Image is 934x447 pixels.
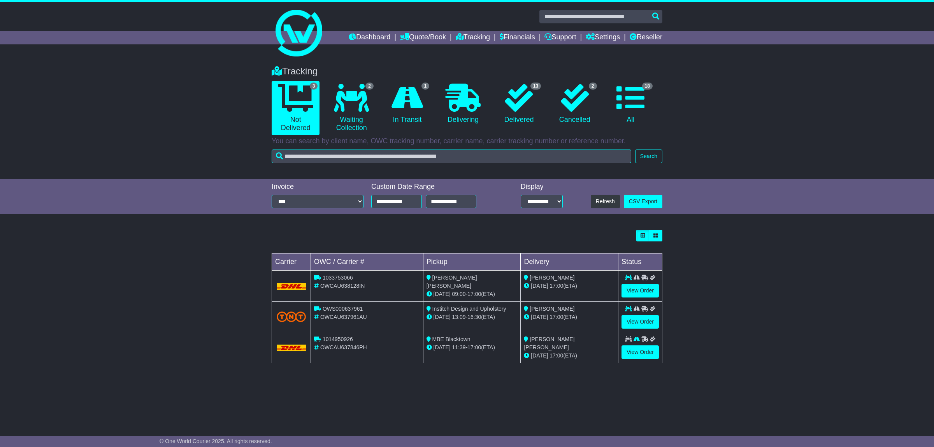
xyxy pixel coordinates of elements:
div: Invoice [272,183,363,191]
span: OWS000637961 [323,306,363,312]
img: TNT_Domestic.png [277,311,306,322]
a: View Order [621,315,659,329]
span: Institch Design and Upholstery [432,306,506,312]
div: (ETA) [524,352,615,360]
span: 3 [310,83,318,90]
span: [PERSON_NAME] [530,306,574,312]
a: Reseller [630,31,662,44]
span: [PERSON_NAME] [PERSON_NAME] [524,336,574,350]
span: 2 [365,83,374,90]
span: 13:09 [452,314,466,320]
span: © One World Courier 2025. All rights reserved. [160,438,272,444]
span: [DATE] [531,314,548,320]
span: 18 [642,83,653,90]
td: Delivery [521,253,618,271]
span: [DATE] [434,344,451,350]
a: Dashboard [349,31,390,44]
a: 3 Not Delivered [272,81,320,135]
div: (ETA) [524,313,615,321]
a: Delivering [439,81,487,127]
a: CSV Export [624,195,662,208]
div: (ETA) [524,282,615,290]
span: 09:00 [452,291,466,297]
a: 1 In Transit [383,81,431,127]
div: Custom Date Range [371,183,496,191]
span: 17:00 [550,352,563,359]
span: OWCAU638128IN [320,283,365,289]
a: 18 All [607,81,655,127]
span: 1033753066 [323,275,353,281]
span: 11:39 [452,344,466,350]
a: 2 Cancelled [551,81,599,127]
a: Tracking [456,31,490,44]
span: OWCAU637961AU [320,314,367,320]
span: 17:00 [467,344,481,350]
img: DHL.png [277,283,306,289]
span: 17:00 [550,283,563,289]
span: [DATE] [434,291,451,297]
span: 17:00 [467,291,481,297]
div: - (ETA) [427,313,518,321]
td: Status [618,253,662,271]
div: - (ETA) [427,343,518,352]
span: [PERSON_NAME] [530,275,574,281]
span: 13 [530,83,541,90]
span: [DATE] [531,283,548,289]
a: Support [544,31,576,44]
span: 17:00 [550,314,563,320]
span: 1014950926 [323,336,353,342]
a: Settings [586,31,620,44]
span: 16:30 [467,314,481,320]
p: You can search by client name, OWC tracking number, carrier name, carrier tracking number or refe... [272,137,662,146]
span: [DATE] [434,314,451,320]
a: Quote/Book [400,31,446,44]
a: View Order [621,345,659,359]
span: MBE Blacktown [432,336,471,342]
span: [DATE] [531,352,548,359]
button: Refresh [591,195,620,208]
div: Tracking [268,66,666,77]
a: View Order [621,284,659,297]
div: Display [521,183,563,191]
img: DHL.png [277,345,306,351]
span: 1 [421,83,430,90]
td: Carrier [272,253,311,271]
div: - (ETA) [427,290,518,298]
span: [PERSON_NAME] [PERSON_NAME] [427,275,477,289]
td: Pickup [423,253,521,271]
a: Financials [500,31,535,44]
span: OWCAU637846PH [320,344,367,350]
a: 13 Delivered [495,81,543,127]
span: 2 [589,83,597,90]
a: 2 Waiting Collection [327,81,375,135]
td: OWC / Carrier # [311,253,423,271]
button: Search [635,150,662,163]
